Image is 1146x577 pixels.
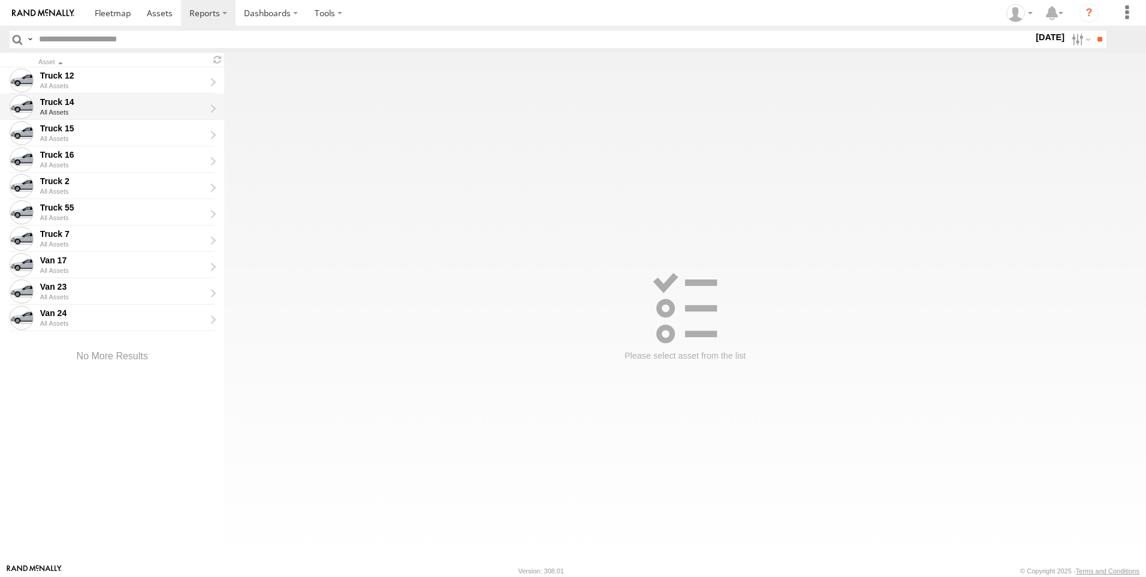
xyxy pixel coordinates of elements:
i: ? [1079,4,1099,23]
span: Click to view sensor readings [10,148,34,172]
div: All Assets [40,82,213,89]
span: Click to view sensor readings [10,68,34,92]
div: Van 23 - Click to view sensor readings [40,281,205,292]
div: Barbara Muller [1002,4,1037,22]
div: All Assets [40,135,213,142]
div: All Assets [40,214,213,221]
span: Click to view sensor readings [10,200,34,224]
div: Truck 14 - Click to view sensor readings [40,97,205,107]
span: Refresh [210,54,224,65]
span: Click to view sensor readings [10,95,34,119]
div: Van 17 - Click to view sensor readings [40,255,205,266]
div: All Assets [40,293,213,300]
label: Search Filter Options [1067,31,1093,48]
span: Click to view sensor readings [10,253,34,277]
span: Click to view sensor readings [10,174,34,198]
span: Click to view sensor readings [10,280,34,303]
span: Click to view sensor readings [10,121,34,145]
label: Search Query [25,31,35,48]
div: Truck 55 - Click to view sensor readings [40,202,205,213]
div: All Assets [40,267,213,274]
span: Click to view sensor readings [10,227,34,251]
div: © Copyright 2025 - [1020,567,1139,575]
div: Click to Sort [38,59,205,65]
div: Van 24 - Click to view sensor readings [40,308,205,318]
div: All Assets [40,109,213,116]
a: Terms and Conditions [1076,567,1139,575]
div: Truck 2 - Click to view sensor readings [40,176,205,187]
label: [DATE] [1033,31,1067,44]
img: rand-logo.svg [12,9,74,17]
div: All Assets [40,241,213,248]
div: Version: 308.01 [518,567,564,575]
div: Truck 15 - Click to view sensor readings [40,123,205,134]
a: Visit our Website [7,565,62,577]
div: Truck 16 - Click to view sensor readings [40,149,205,160]
div: All Assets [40,320,213,327]
div: All Assets [40,161,213,169]
div: Truck 7 - Click to view sensor readings [40,229,205,239]
div: Truck 12 - Click to view sensor readings [40,70,205,81]
span: Click to view sensor readings [10,306,34,330]
div: All Assets [40,188,213,195]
